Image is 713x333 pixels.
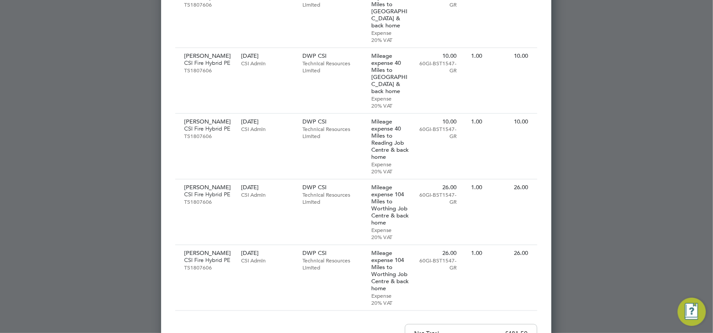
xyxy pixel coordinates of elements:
p: 60GI-BST1547-GR [419,257,457,271]
p: CSI Admin [241,125,294,132]
p: CSI Admin [241,60,294,67]
p: Expense [371,292,410,299]
p: TS1807606 [184,132,232,139]
p: Expense [371,161,410,168]
p: TS1807606 [184,198,232,205]
p: Expense [371,226,410,233]
p: TS1807606 [184,67,232,74]
p: DWP CSI [303,250,363,257]
p: [DATE] [241,250,294,257]
p: TS1807606 [184,1,232,8]
p: CSI Admin [241,191,294,198]
p: [PERSON_NAME] [184,250,232,257]
p: 26.00 [491,250,528,257]
p: 60GI-BST1547-GR [419,191,457,205]
p: [DATE] [241,52,294,60]
p: 20% VAT [371,299,410,306]
p: TS1807606 [184,264,232,271]
p: Technical Resources Limited [303,257,363,271]
p: Mileage expense 104 Miles to Worthing Job Centre & back home [371,250,410,292]
p: DWP CSI [303,118,363,125]
p: 26.00 [491,184,528,191]
p: 1.00 [466,250,482,257]
p: 10.00 [419,52,457,60]
p: [DATE] [241,184,294,191]
p: CSI Fire Hybrid PE [184,191,232,198]
button: Engage Resource Center [678,298,706,326]
p: 20% VAT [371,233,410,240]
p: 60GI-BST1547-GR [419,60,457,74]
p: 26.00 [419,250,457,257]
p: 26.00 [419,184,457,191]
p: [DATE] [241,118,294,125]
p: 10.00 [491,118,528,125]
p: [PERSON_NAME] [184,52,232,60]
p: 60GI-BST1547-GR [419,125,457,139]
p: CSI Fire Hybrid PE [184,257,232,264]
p: 1.00 [466,52,482,60]
p: 20% VAT [371,36,410,43]
p: 20% VAT [371,168,410,175]
p: Mileage expense 40 Miles to [GEOGRAPHIC_DATA] & back home [371,52,410,95]
p: Technical Resources Limited [303,191,363,205]
p: 1.00 [466,184,482,191]
p: Expense [371,95,410,102]
p: Mileage expense 104 Miles to Worthing Job Centre & back home [371,184,410,226]
p: 10.00 [491,52,528,60]
p: 20% VAT [371,102,410,109]
p: 10.00 [419,118,457,125]
p: 1.00 [466,118,482,125]
p: DWP CSI [303,52,363,60]
p: CSI Admin [241,257,294,264]
p: DWP CSI [303,184,363,191]
p: [PERSON_NAME] [184,184,232,191]
p: Expense [371,29,410,36]
p: [PERSON_NAME] [184,118,232,125]
p: CSI Fire Hybrid PE [184,125,232,132]
p: Technical Resources Limited [303,125,363,139]
p: Technical Resources Limited [303,60,363,74]
p: Mileage expense 40 Miles to Reading Job Centre & back home [371,118,410,161]
p: CSI Fire Hybrid PE [184,60,232,67]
